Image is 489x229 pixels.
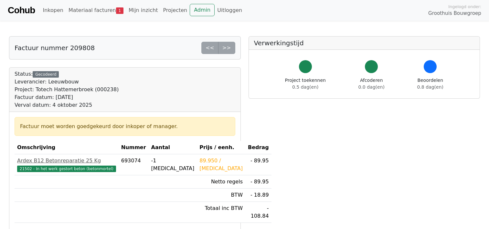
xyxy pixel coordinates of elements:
[358,84,385,90] span: 0.0 dag(en)
[245,175,271,189] td: - 89.95
[245,189,271,202] td: - 18.89
[160,4,190,17] a: Projecten
[15,70,119,109] div: Status:
[190,4,215,16] a: Admin
[15,86,119,93] div: Project: Totech Hattemerbroek (000238)
[116,7,123,14] span: 1
[40,4,66,17] a: Inkopen
[17,157,116,172] a: Ardex B12 Betonreparatie 25 Kg21502 - In het werk gestort beton (betonmortel)
[17,166,116,172] span: 21502 - In het werk gestort beton (betonmortel)
[417,84,443,90] span: 0.8 dag(en)
[428,10,481,17] span: Groothuis Bouwgroep
[20,123,230,130] div: Factuur moet worden goedgekeurd door inkoper of manager.
[245,154,271,175] td: - 89.95
[119,141,149,154] th: Nummer
[245,141,271,154] th: Bedrag
[33,71,59,78] div: Gecodeerd
[15,78,119,86] div: Leverancier: Leeuwbouw
[126,4,161,17] a: Mijn inzicht
[358,77,385,91] div: Afcoderen
[149,141,197,154] th: Aantal
[15,141,119,154] th: Omschrijving
[15,44,95,52] h5: Factuur nummer 209808
[197,189,245,202] td: BTW
[197,141,245,154] th: Prijs / eenh.
[15,101,119,109] div: Verval datum: 4 oktober 2025
[119,154,149,175] td: 693074
[285,77,326,91] div: Project toekennen
[245,202,271,223] td: - 108.84
[17,157,116,165] div: Ardex B12 Betonreparatie 25 Kg
[66,4,126,17] a: Materiaal facturen1
[254,39,475,47] h5: Verwerkingstijd
[215,4,245,17] a: Uitloggen
[417,77,443,91] div: Beoordelen
[15,93,119,101] div: Factuur datum: [DATE]
[448,4,481,10] span: Ingelogd onder:
[151,157,195,172] div: -1 [MEDICAL_DATA]
[197,202,245,223] td: Totaal inc BTW
[199,157,243,172] div: 89.950 / [MEDICAL_DATA]
[292,84,318,90] span: 0.5 dag(en)
[8,3,35,18] a: Cohub
[197,175,245,189] td: Netto regels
